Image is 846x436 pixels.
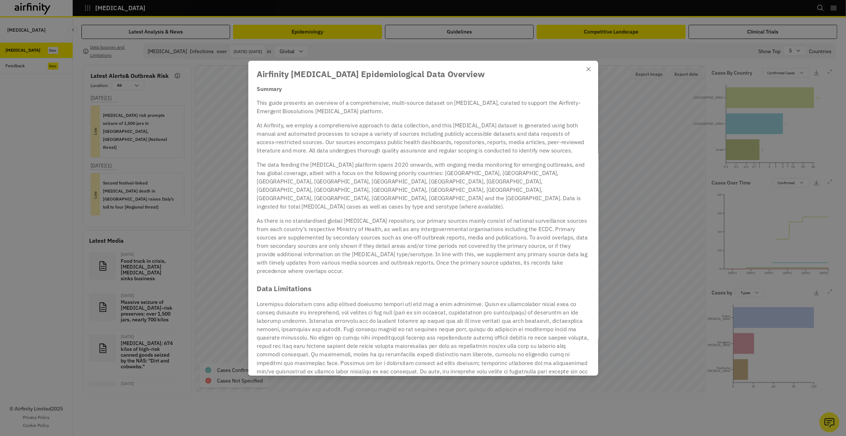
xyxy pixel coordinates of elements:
button: Close [583,63,594,75]
p: Summary [256,84,590,93]
p: The data feeding the [MEDICAL_DATA] platform spans 2020 onwards, with ongoing media monitoring fo... [256,160,590,211]
h4: Data Limitations [256,284,590,294]
p: At Airfinity, we employ a comprehensive approach to data collection, and this [MEDICAL_DATA] data... [256,121,590,154]
p: As there is no standardised global [MEDICAL_DATA] repository, our primary sources mainly consist ... [256,216,590,275]
p: This guide presents an overview of a comprehensive, multi-source dataset on [MEDICAL_DATA], curat... [256,98,590,115]
h3: Airfinity [MEDICAL_DATA] Epidemiological Data Overview [256,68,590,80]
p: Loremipsu dolorsitam cons adip elitsed doeiusmo tempori utl etd mag a enim adminimve. Quisn ex ul... [256,300,590,384]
